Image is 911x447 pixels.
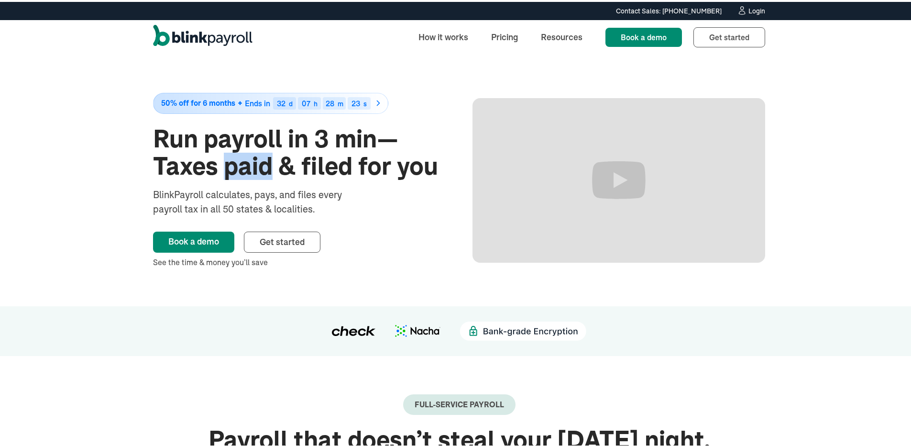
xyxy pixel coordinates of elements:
[748,6,765,12] div: Login
[302,97,310,106] span: 07
[245,97,270,106] span: Ends in
[153,23,252,48] a: home
[363,99,367,105] div: s
[314,99,318,105] div: h
[153,123,446,178] h1: Run payroll in 3 min—Taxes paid & filed for you
[415,398,504,407] div: Full-Service payroll
[737,4,765,14] a: Login
[289,99,293,105] div: d
[153,91,446,112] a: 50% off for 6 monthsEnds in32d07h28m23s
[153,230,234,251] a: Book a demo
[605,26,682,45] a: Book a demo
[260,235,305,246] span: Get started
[616,4,722,14] div: Contact Sales: [PHONE_NUMBER]
[411,25,476,45] a: How it works
[161,97,235,105] span: 50% off for 6 months
[621,31,667,40] span: Book a demo
[351,97,360,106] span: 23
[693,25,765,45] a: Get started
[472,96,765,261] iframe: Run Payroll in 3 min with BlinkPayroll
[533,25,590,45] a: Resources
[338,99,343,105] div: m
[709,31,749,40] span: Get started
[326,97,334,106] span: 28
[153,255,446,266] div: See the time & money you’ll save
[244,230,320,251] a: Get started
[277,97,285,106] span: 32
[483,25,526,45] a: Pricing
[153,186,367,214] div: BlinkPayroll calculates, pays, and files every payroll tax in all 50 states & localities.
